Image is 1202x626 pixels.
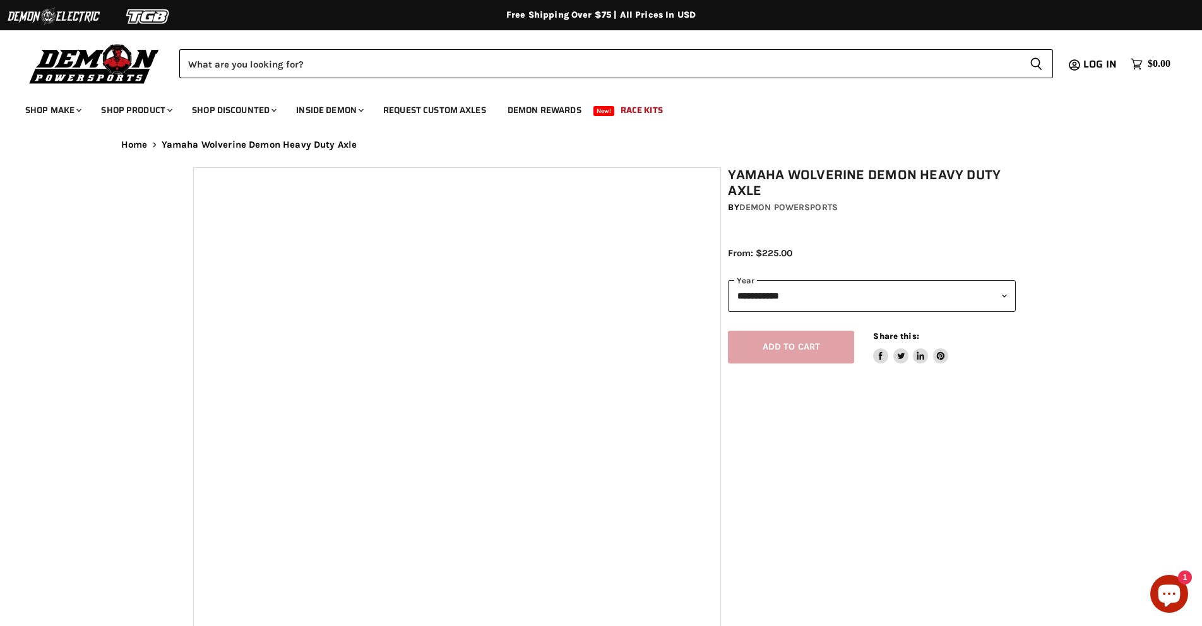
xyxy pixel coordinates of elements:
span: $0.00 [1148,58,1170,70]
a: $0.00 [1124,55,1177,73]
span: Log in [1083,56,1117,72]
ul: Main menu [16,92,1167,123]
button: Search [1020,49,1053,78]
img: Demon Powersports [25,41,164,86]
a: Race Kits [611,97,672,123]
form: Product [179,49,1053,78]
img: Demon Electric Logo 2 [6,4,101,28]
span: Share this: [873,331,919,341]
span: New! [593,106,615,116]
a: Shop Product [92,97,180,123]
select: year [728,280,1016,311]
a: Inside Demon [287,97,371,123]
div: by [728,201,1016,215]
inbox-online-store-chat: Shopify online store chat [1146,575,1192,616]
h1: Yamaha Wolverine Demon Heavy Duty Axle [728,167,1016,199]
a: Home [121,139,148,150]
a: Demon Powersports [739,202,838,213]
a: Log in [1078,59,1124,70]
a: Request Custom Axles [374,97,496,123]
input: Search [179,49,1020,78]
span: Yamaha Wolverine Demon Heavy Duty Axle [162,139,357,150]
span: From: $225.00 [728,247,792,259]
a: Demon Rewards [498,97,591,123]
img: TGB Logo 2 [101,4,196,28]
nav: Breadcrumbs [96,139,1106,150]
aside: Share this: [873,331,948,364]
div: Free Shipping Over $75 | All Prices In USD [96,9,1106,21]
a: Shop Make [16,97,89,123]
a: Shop Discounted [182,97,284,123]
